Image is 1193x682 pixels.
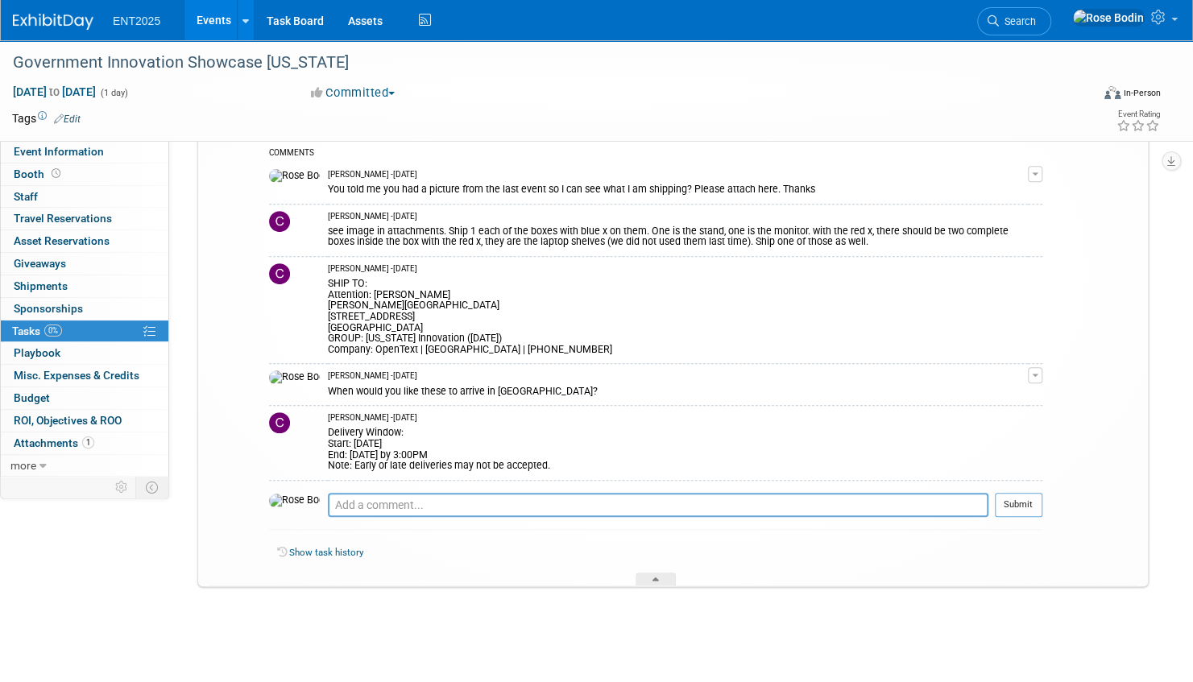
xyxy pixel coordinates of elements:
img: Format-Inperson.png [1104,86,1121,99]
span: Playbook [14,346,60,359]
a: ROI, Objectives & ROO [1,410,168,432]
td: Personalize Event Tab Strip [108,477,136,498]
a: Staff [1,186,168,208]
span: 0% [44,324,62,337]
img: ExhibitDay [13,14,93,30]
a: Tasks0% [1,320,168,342]
a: Show task history [289,547,363,558]
img: Colleen Mueller [269,263,290,284]
button: Committed [305,85,401,101]
div: COMMENTS [269,146,1042,163]
img: Rose Bodin [269,370,320,385]
span: ENT2025 [113,14,160,27]
span: ROI, Objectives & ROO [14,414,122,427]
img: Rose Bodin [1072,9,1145,27]
span: Staff [14,190,38,203]
div: In-Person [1123,87,1161,99]
span: Travel Reservations [14,212,112,225]
img: Colleen Mueller [269,412,290,433]
div: Event Format [989,84,1161,108]
a: Sponsorships [1,298,168,320]
a: Budget [1,387,168,409]
a: Edit [54,114,81,125]
span: 1 [82,436,94,448]
a: Giveaways [1,253,168,275]
a: Booth [1,163,168,185]
span: Search [999,15,1036,27]
td: Toggle Event Tabs [136,477,169,498]
span: Booth not reserved yet [48,167,64,180]
span: Booth [14,167,64,180]
span: Budget [14,391,50,404]
a: Travel Reservations [1,208,168,229]
span: to [47,85,62,98]
a: Misc. Expenses & Credits [1,365,168,386]
td: Tags [12,110,81,126]
div: Government Innovation Showcase [US_STATE] [7,48,1063,77]
div: see image in attachments. Ship 1 each of the boxes with blue x on them. One is the stand, one is ... [328,222,1028,248]
div: Delivery Window: Start: [DATE] End: [DATE] by 3:00PM Note: Early or late deliveries may not be ac... [328,424,1028,472]
span: more [10,459,36,472]
a: Asset Reservations [1,230,168,252]
div: Event Rating [1116,110,1160,118]
span: Event Information [14,145,104,158]
span: Sponsorships [14,302,83,315]
div: When would you like these to arrive in [GEOGRAPHIC_DATA]? [328,382,1028,398]
div: You told me you had a picture from the last event so I can see what I am shipping? Please attach ... [328,180,1028,196]
button: Submit [995,493,1042,517]
span: Shipments [14,279,68,292]
a: Attachments1 [1,432,168,454]
a: Event Information [1,141,168,163]
span: [PERSON_NAME] - [DATE] [328,412,417,424]
a: Playbook [1,342,168,364]
span: [DATE] [DATE] [12,85,97,99]
span: (1 day) [99,88,128,98]
span: Giveaways [14,257,66,270]
span: Misc. Expenses & Credits [14,369,139,382]
span: [PERSON_NAME] - [DATE] [328,263,417,275]
span: [PERSON_NAME] - [DATE] [328,169,417,180]
span: [PERSON_NAME] - [DATE] [328,370,417,382]
a: Search [977,7,1051,35]
img: Rose Bodin [269,494,320,508]
span: Tasks [12,324,62,337]
div: SHIP TO: Attention: [PERSON_NAME] [PERSON_NAME][GEOGRAPHIC_DATA] [STREET_ADDRESS] [GEOGRAPHIC_DAT... [328,275,1028,355]
span: Asset Reservations [14,234,110,247]
a: more [1,455,168,477]
span: [PERSON_NAME] - [DATE] [328,211,417,222]
img: Colleen Mueller [269,211,290,232]
a: Shipments [1,275,168,297]
span: Attachments [14,436,94,449]
img: Rose Bodin [269,169,320,184]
